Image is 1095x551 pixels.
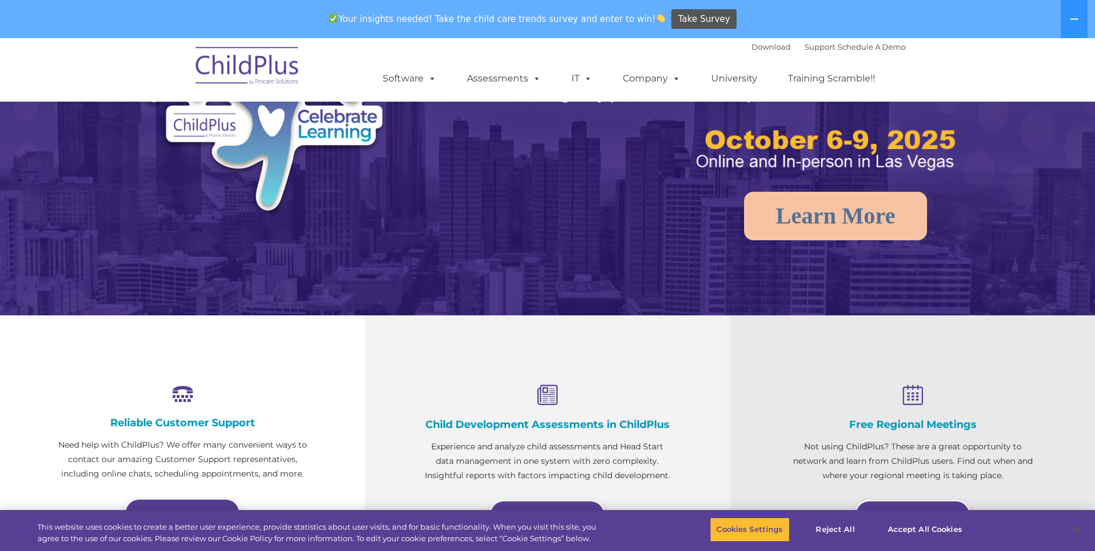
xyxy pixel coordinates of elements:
[38,522,602,544] div: This website uses cookies to create a better user experience, provide statistics about user visit...
[489,500,605,529] a: Learn More
[611,67,692,90] a: Company
[788,418,1037,431] h4: Free Regional Meetings
[1064,517,1089,542] button: Close
[805,42,835,51] a: Support
[671,9,737,29] a: Take Survey
[744,192,927,240] a: Learn More
[776,67,887,90] a: Training Scramble!!
[160,76,196,85] span: Last name
[881,518,969,542] button: Accept All Cookies
[788,440,1037,483] p: Not using ChildPlus? These are a great opportunity to network and learn from ChildPlus users. Fin...
[855,500,970,529] a: Learn More
[423,440,672,483] p: Experience and analyze child assessments and Head Start data management in one system with zero c...
[190,39,305,96] img: ChildPlus by Procare Solutions
[656,14,665,23] img: 👏
[752,42,906,51] font: |
[125,498,240,527] a: Learn more
[799,518,872,542] button: Reject All
[329,14,338,23] img: ✅
[58,416,307,429] h4: Reliable Customer Support
[752,42,791,51] a: Download
[160,124,210,132] span: Phone number
[324,8,670,30] span: Your insights needed! Take the child care trends survey and enter to win!
[153,509,207,518] span: Learn more
[710,518,789,542] button: Cookies Settings
[700,67,769,90] a: University
[560,67,604,90] a: IT
[371,67,448,90] a: Software
[423,418,672,431] h4: Child Development Assessments in ChildPlus
[58,438,307,481] p: Need help with ChildPlus? We offer many convenient ways to contact our amazing Customer Support r...
[455,67,552,90] a: Assessments
[838,42,906,51] a: Schedule A Demo
[678,9,730,29] span: Take Survey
